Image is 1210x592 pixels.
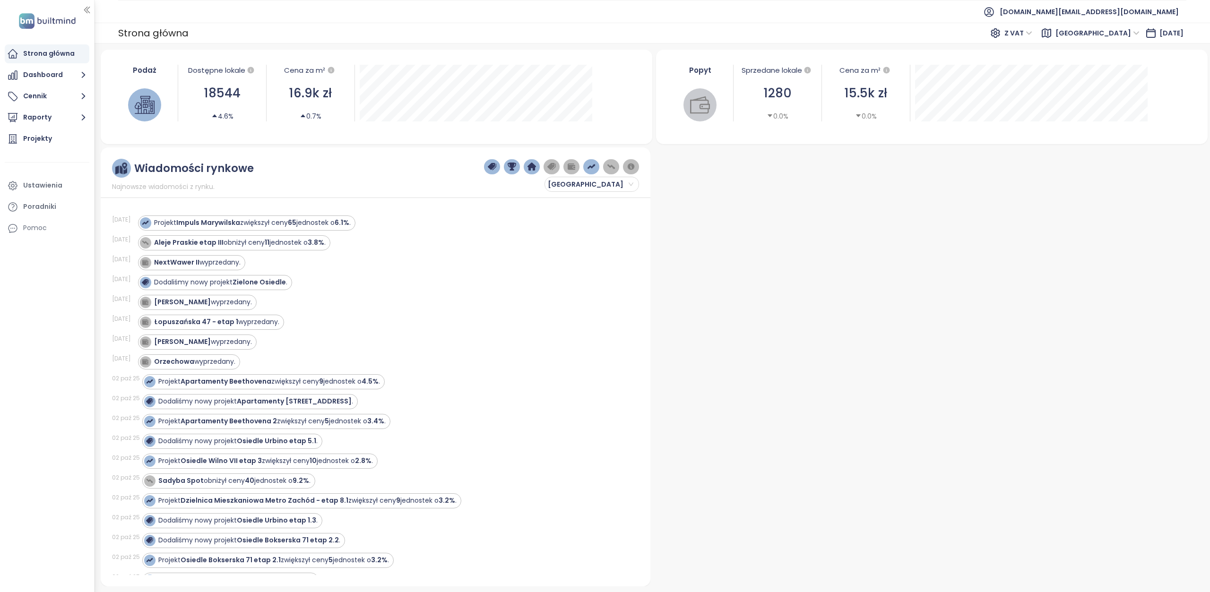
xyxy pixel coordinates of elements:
[112,275,136,283] div: [DATE]
[154,297,211,307] strong: [PERSON_NAME]
[183,65,261,76] div: Dostępne lokale
[142,338,148,345] img: icon
[154,317,279,327] div: wyprzedany.
[112,354,136,363] div: [DATE]
[237,515,316,525] strong: Osiedle Urbino etap 1.3
[154,277,287,287] div: Dodaliśmy nowy projekt .
[154,238,224,247] strong: Aleje Praskie etap III
[567,163,576,171] img: wallet-dark-grey.png
[146,477,153,484] img: icon
[146,497,153,504] img: icon
[548,177,633,191] span: Warszawa
[112,473,140,482] div: 02 paź 25
[767,112,773,119] span: caret-down
[158,555,389,565] div: Projekt zwiększył ceny jednostek o .
[154,257,241,267] div: wyprzedany.
[233,277,286,287] strong: Zielone Osiedle
[142,318,148,325] img: icon
[1004,26,1032,40] span: Z VAT
[118,25,189,42] div: Strona główna
[158,496,457,506] div: Projekt zwiększył ceny jednostek o .
[154,317,238,326] strong: Łopuszańska 47 - etap 1
[142,239,148,246] img: icon
[211,112,218,119] span: caret-up
[176,218,240,227] strong: Impuls Marywilska
[310,456,317,465] strong: 10
[154,238,326,248] div: obniżył ceny jednostek o .
[5,108,89,127] button: Raporty
[158,476,204,485] strong: Sadyba Spot
[112,255,136,264] div: [DATE]
[135,95,155,115] img: house
[158,535,340,545] div: Dodaliśmy nowy projekt .
[300,111,321,121] div: 0.7%
[325,416,329,426] strong: 5
[855,112,862,119] span: caret-down
[237,535,339,545] strong: Osiedle Bokserska 71 etap 2.2
[154,337,211,346] strong: [PERSON_NAME]
[1000,0,1179,23] span: [DOMAIN_NAME][EMAIL_ADDRESS][DOMAIN_NAME]
[738,84,817,103] div: 1280
[288,218,296,227] strong: 65
[142,299,148,305] img: icon
[142,279,148,285] img: icon
[5,176,89,195] a: Ustawienia
[158,436,318,446] div: Dodaliśmy nowy projekt .
[158,515,318,525] div: Dodaliśmy nowy projekt .
[146,398,153,404] img: icon
[181,416,277,426] strong: Apartamenty Beethovena 2
[23,222,47,234] div: Pomoc
[1159,28,1184,38] span: [DATE]
[362,377,379,386] strong: 4.5%
[142,219,148,226] img: icon
[154,357,235,367] div: wyprzedany.
[328,555,333,565] strong: 5
[355,456,372,465] strong: 2.8%
[112,235,136,244] div: [DATE]
[146,438,153,444] img: icon
[1055,26,1140,40] span: Warszawa
[154,297,252,307] div: wyprzedany.
[146,457,153,464] img: icon
[146,537,153,543] img: icon
[5,66,89,85] button: Dashboard
[158,416,386,426] div: Projekt zwiększył ceny jednostek o .
[738,65,817,76] div: Sprzedane lokale
[158,476,311,486] div: obniżył ceny jednostek o .
[142,259,148,266] img: icon
[181,496,348,505] strong: Dzielnica Mieszkaniowa Metro Zachód - etap 8.1
[112,335,136,343] div: [DATE]
[112,295,136,303] div: [DATE]
[5,87,89,106] button: Cennik
[827,65,905,76] div: Cena za m²
[308,238,324,247] strong: 3.8%
[16,11,78,31] img: logo
[5,129,89,148] a: Projekty
[181,456,262,465] strong: Osiedle Wilno VII etap 3
[112,513,140,522] div: 02 paź 25
[527,163,536,171] img: home-dark-blue.png
[112,394,140,403] div: 02 paź 25
[117,65,173,76] div: Podaż
[146,517,153,523] img: icon
[146,418,153,424] img: icon
[23,180,62,191] div: Ustawienia
[142,358,148,365] img: icon
[293,476,309,485] strong: 9.2%
[5,219,89,238] div: Pomoc
[319,377,323,386] strong: 9
[112,573,140,581] div: 02 paź 25
[690,95,710,115] img: wallet
[627,163,635,171] img: information-circle.png
[158,456,373,466] div: Projekt zwiększył ceny jednostek o .
[158,377,380,386] div: Projekt zwiększył ceny jednostek o .
[23,48,75,60] div: Strona główna
[112,454,140,462] div: 02 paź 25
[181,377,271,386] strong: Apartamenty Beethovena
[245,476,254,485] strong: 40
[112,181,215,192] span: Najnowsze wiadomości z rynku.
[183,84,261,103] div: 18544
[271,84,350,103] div: 16.9k zł
[112,315,136,323] div: [DATE]
[237,396,352,406] strong: Apartamenty [STREET_ADDRESS]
